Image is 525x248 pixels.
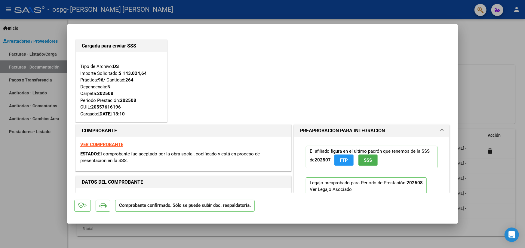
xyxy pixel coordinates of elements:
[310,186,352,193] div: Ver Legajo Asociado
[407,180,423,185] strong: 202508
[80,151,98,157] span: ESTADO:
[82,179,143,185] strong: DATOS DEL COMPROBANTE
[505,228,519,242] div: Open Intercom Messenger
[98,77,103,83] strong: 96
[82,128,117,133] strong: COMPROBANTE
[364,158,372,163] span: SSS
[98,111,125,117] strong: [DATE] 13:10
[80,151,260,164] span: El comprobante fue aceptado por la obra social, codificado y está en proceso de presentación en l...
[119,71,147,76] strong: $ 143.024,64
[107,84,111,90] strong: N
[91,104,121,111] div: 20557616196
[97,91,113,96] strong: 202508
[294,125,449,137] mat-expansion-panel-header: PREAPROBACIÓN PARA INTEGRACION
[315,157,331,163] strong: 202507
[82,42,161,50] h1: Cargada para enviar SSS
[80,57,162,118] div: Tipo de Archivo: Importe Solicitado: Práctica: / Cantidad: Dependencia: Carpeta: Período Prestaci...
[120,98,136,103] strong: 202508
[115,200,255,212] p: Comprobante confirmado. Sólo se puede subir doc. respaldatoria.
[306,146,437,168] p: El afiliado figura en el ultimo padrón que tenemos de la SSS de
[340,158,348,163] span: FTP
[80,142,123,147] a: VER COMPROBANTE
[306,177,427,242] p: Legajo preaprobado para Período de Prestación:
[113,64,119,69] strong: DS
[358,155,378,166] button: SSS
[125,77,134,83] strong: 264
[300,127,385,134] h1: PREAPROBACIÓN PARA INTEGRACION
[334,155,354,166] button: FTP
